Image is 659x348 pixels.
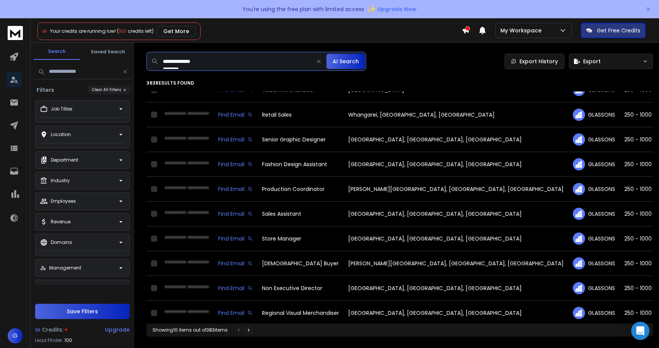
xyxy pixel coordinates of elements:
td: Production Coordinator [257,177,344,202]
div: GLASSONS [573,158,615,170]
p: 383 results found [146,80,653,86]
h3: Filters [34,86,57,94]
td: Whangarei, [GEOGRAPHIC_DATA], [GEOGRAPHIC_DATA] [344,103,568,127]
td: 250 - 1000 [620,152,656,177]
div: Upgrade [105,326,130,334]
td: [DEMOGRAPHIC_DATA] Buyer [257,251,344,276]
td: Fashion Design Assistant [257,152,344,177]
div: Find Email [218,210,253,218]
button: Save Filters [35,304,130,319]
td: 250 - 1000 [620,177,656,202]
div: Showing 10 items out of 383 items [153,327,228,333]
td: [GEOGRAPHIC_DATA], [GEOGRAPHIC_DATA], [GEOGRAPHIC_DATA] [344,276,568,301]
td: [GEOGRAPHIC_DATA], [GEOGRAPHIC_DATA], [GEOGRAPHIC_DATA] [344,202,568,226]
span: Credits: [42,326,63,334]
p: My Workspace [500,27,545,34]
button: G [8,328,23,343]
span: Export [583,58,601,65]
td: [PERSON_NAME][GEOGRAPHIC_DATA], [GEOGRAPHIC_DATA], [GEOGRAPHIC_DATA] [344,177,568,202]
div: GLASSONS [573,307,615,319]
div: Find Email [218,111,253,119]
td: [GEOGRAPHIC_DATA], [GEOGRAPHIC_DATA], [GEOGRAPHIC_DATA] [344,127,568,152]
img: logo [8,26,23,40]
button: AI Search [326,54,365,69]
td: 250 - 1000 [620,226,656,251]
p: Domains [51,239,72,245]
td: 250 - 1000 [620,127,656,152]
td: 250 - 1000 [620,251,656,276]
p: Lead Finder: [35,337,63,343]
td: Retail Sales [257,103,344,127]
div: GLASSONS [573,133,615,146]
td: [GEOGRAPHIC_DATA], [GEOGRAPHIC_DATA], [GEOGRAPHIC_DATA] [344,301,568,326]
span: ( credits left) [117,28,154,34]
a: Credits:Upgrade [35,322,130,337]
td: 250 - 1000 [620,103,656,127]
div: Find Email [218,235,253,242]
p: Department [51,157,78,163]
td: 250 - 1000 [620,301,656,326]
div: Find Email [218,160,253,168]
td: 250 - 1000 [620,202,656,226]
p: Job Titles [51,106,72,112]
div: Find Email [218,260,253,267]
span: 100 [119,28,127,34]
td: Sales Assistant [257,202,344,226]
div: GLASSONS [573,233,615,245]
p: You're using the free plan with limited access [243,5,364,13]
td: [PERSON_NAME][GEOGRAPHIC_DATA], [GEOGRAPHIC_DATA], [GEOGRAPHIC_DATA] [344,251,568,276]
div: GLASSONS [573,257,615,269]
p: Revenue [51,219,71,225]
button: Get More [157,26,196,37]
td: 250 - 1000 [620,276,656,301]
td: [GEOGRAPHIC_DATA], [GEOGRAPHIC_DATA], [GEOGRAPHIC_DATA] [344,152,568,177]
span: Upgrade Now [377,5,416,13]
div: Find Email [218,185,253,193]
a: Export History [505,54,564,69]
div: Find Email [218,309,253,317]
p: Get Free Credits [597,27,640,34]
td: Senior Graphic Designer [257,127,344,152]
p: Management [49,265,81,271]
button: Saved Search [85,44,131,59]
span: ✨ [367,4,376,14]
div: Open Intercom Messenger [631,322,649,340]
td: Non Executive Director [257,276,344,301]
div: GLASSONS [573,109,615,121]
td: Store Manager [257,226,344,251]
div: GLASSONS [573,183,615,195]
button: ✨Upgrade Now [367,2,416,17]
p: Employees [51,198,76,204]
p: Industry [51,178,70,184]
span: 100 [64,337,72,343]
button: Clear All Filters [87,85,131,94]
button: Get Free Credits [581,23,646,38]
td: Regional Visual Merchandiser [257,301,344,326]
div: Find Email [218,284,253,292]
button: Search [34,44,80,60]
div: Find Email [218,136,253,143]
td: [GEOGRAPHIC_DATA], [GEOGRAPHIC_DATA], [GEOGRAPHIC_DATA] [344,226,568,251]
div: GLASSONS [573,208,615,220]
p: Location [51,132,71,138]
div: GLASSONS [573,282,615,294]
span: Your credits are running low! [50,28,116,34]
